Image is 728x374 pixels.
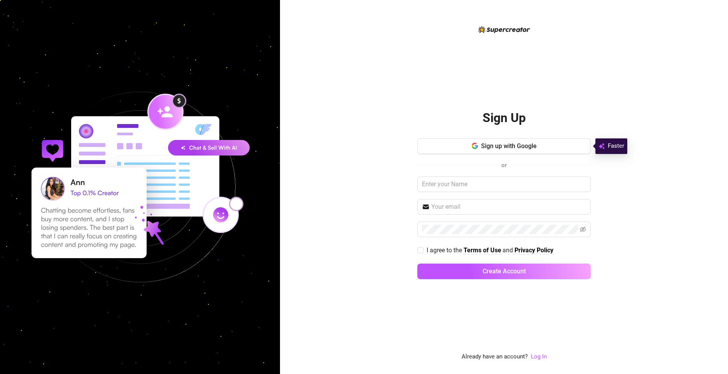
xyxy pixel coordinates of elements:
a: Log In [531,352,547,362]
button: Sign up with Google [417,138,591,154]
input: Your email [431,202,586,211]
img: signup-background-D0MIrEPF.svg [5,52,275,322]
span: and [502,246,514,254]
a: Privacy Policy [514,246,553,255]
button: Create Account [417,264,591,279]
img: svg%3e [598,142,605,151]
input: Enter your Name [417,177,591,192]
h2: Sign Up [483,110,526,126]
a: Log In [531,353,547,360]
span: Already have an account? [462,352,528,362]
span: Faster [608,142,624,151]
span: or [501,162,507,169]
strong: Privacy Policy [514,246,553,254]
span: eye-invisible [580,226,586,232]
span: I agree to the [427,246,464,254]
strong: Terms of Use [464,246,501,254]
a: Terms of Use [464,246,501,255]
img: logo-BBDzfeDw.svg [478,26,530,33]
span: Sign up with Google [481,142,537,150]
span: Create Account [483,267,526,275]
